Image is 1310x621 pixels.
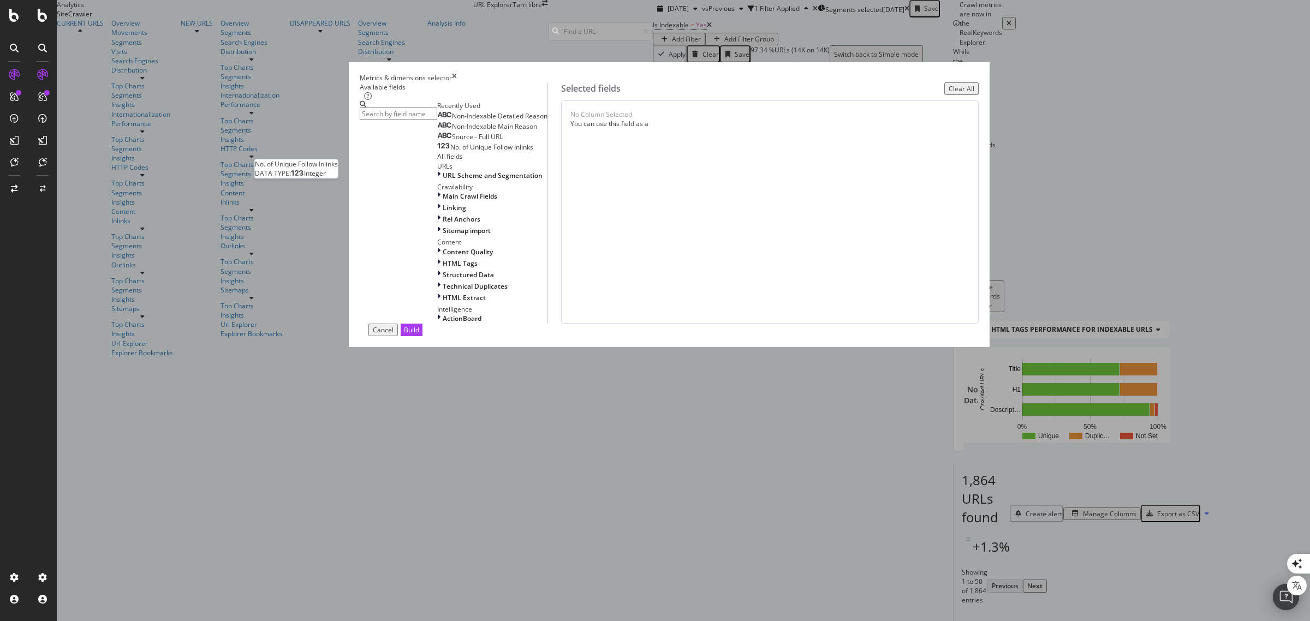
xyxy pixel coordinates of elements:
[276,169,297,178] span: Integer
[414,226,462,235] span: Sitemap import
[227,169,263,178] span: DATA TYPE:
[414,259,449,268] span: HTML Tags
[916,82,950,95] button: Clear All
[227,159,309,169] div: No. of Unique Follow Inlinks
[424,111,519,121] span: Non-Indexable Detailed Reason
[414,314,453,323] span: ActionBoard
[414,282,479,291] span: Technical Duplicates
[414,192,469,201] span: Main Crawl Fields
[409,304,519,314] div: Intelligence
[409,162,519,171] div: URLs
[422,142,505,152] span: No. of Unique Follow Inlinks
[331,108,409,120] input: Search by field name
[372,324,394,336] button: Build
[424,73,428,82] div: times
[331,82,519,92] div: Available fields
[340,324,370,336] button: Cancel
[920,84,946,93] div: Clear All
[344,325,365,335] div: Cancel
[424,132,474,141] span: Source - Full URL
[331,73,424,82] div: Metrics & dimensions selector
[1273,584,1299,610] div: Open Intercom Messenger
[409,182,519,192] div: Crawlability
[414,247,465,256] span: Content Quality
[424,122,509,131] span: Non-Indexable Main Reason
[533,82,592,95] div: Selected fields
[542,119,941,128] div: You can use this field as a
[414,270,466,279] span: Structured Data
[414,203,438,212] span: Linking
[414,171,514,180] span: URL Scheme and Segmentation
[414,214,452,224] span: Rel Anchors
[409,152,519,161] div: All fields
[409,101,519,110] div: Recently Used
[376,325,391,335] div: Build
[409,237,519,247] div: Content
[414,293,457,302] span: HTML Extract
[542,110,604,119] div: No Column Selected
[320,62,961,347] div: modal
[1244,584,1271,610] div: Open Intercom Messenger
